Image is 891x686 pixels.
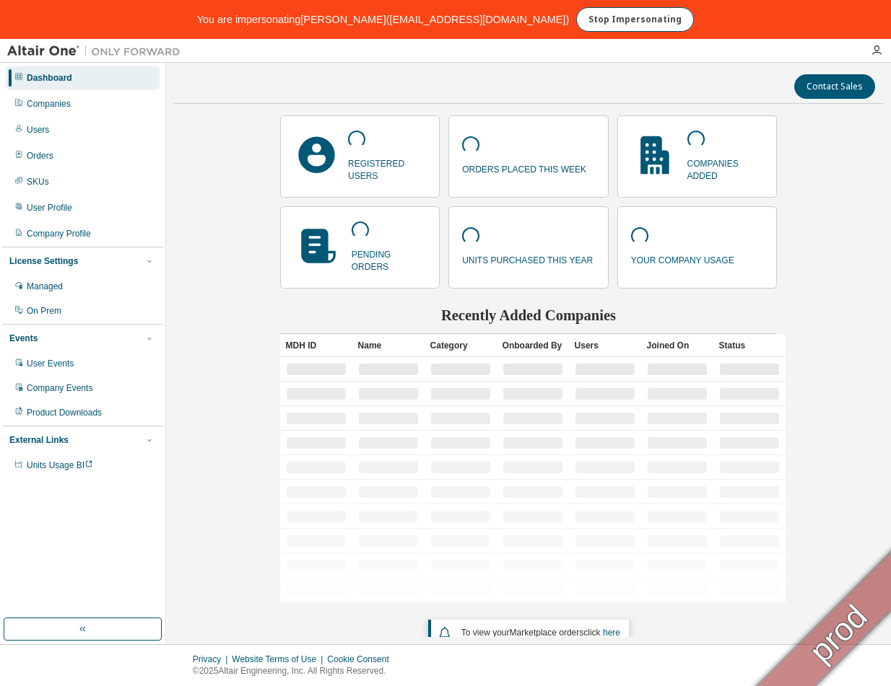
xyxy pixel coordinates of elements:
div: Events [9,333,38,344]
p: units purchased this year [462,250,593,267]
button: Stop Impersonating [576,7,694,32]
div: Orders [27,150,53,162]
div: Dashboard [27,72,72,84]
p: © 2025 Altair Engineering, Inc. All Rights Reserved. [193,665,398,677]
div: Category [430,334,491,357]
p: companies added [687,154,764,183]
div: User Events [27,358,74,369]
div: Cookie Consent [327,654,397,665]
h2: Recently Added Companies [280,306,778,325]
div: Companies [27,98,71,110]
div: User Profile [27,202,72,214]
div: Joined On [647,334,708,357]
div: Privacy [193,654,232,665]
p: orders placed this week [462,159,586,176]
div: Product Downloads [27,407,102,418]
em: Marketplace orders [510,628,584,638]
span: To view your click [461,628,620,638]
div: External Links [9,434,69,446]
div: Managed [27,281,63,292]
a: here [603,628,620,638]
p: pending orders [352,245,426,273]
div: Website Terms of Use [232,654,327,665]
div: Users [27,124,49,136]
p: your company usage [631,250,734,267]
div: Company Events [27,382,92,394]
div: Name [358,334,419,357]
img: Altair One [7,44,188,58]
div: MDH ID [286,334,347,357]
div: Status [719,334,780,357]
p: registered users [348,154,426,183]
button: Contact Sales [794,74,875,99]
div: On Prem [27,305,61,317]
span: Units Usage BI [27,460,93,470]
div: Onboarded By [503,334,563,357]
div: Company Profile [27,228,91,239]
div: License Settings [9,255,78,267]
div: SKUs [27,176,49,188]
div: Users [575,334,635,357]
